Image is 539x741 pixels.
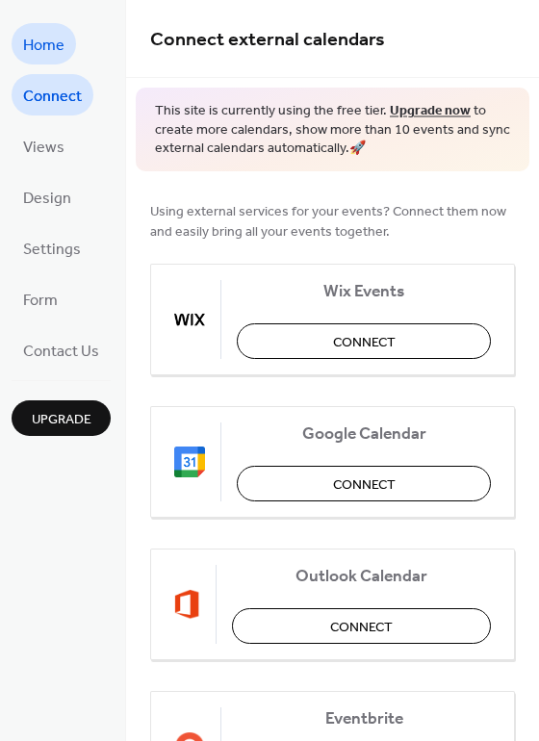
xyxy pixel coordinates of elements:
[23,235,81,265] span: Settings
[23,184,71,214] span: Design
[330,617,393,637] span: Connect
[232,566,491,586] span: Outlook Calendar
[333,474,396,495] span: Connect
[32,410,91,430] span: Upgrade
[150,21,385,59] span: Connect external calendars
[12,125,76,166] a: Views
[237,281,491,301] span: Wix Events
[12,278,69,319] a: Form
[155,102,510,159] span: This site is currently using the free tier. to create more calendars, show more than 10 events an...
[150,201,515,242] span: Using external services for your events? Connect them now and easily bring all your events together.
[12,176,83,217] a: Design
[174,447,205,477] img: google
[237,323,491,359] button: Connect
[237,708,491,728] span: Eventbrite
[237,466,491,501] button: Connect
[23,337,99,367] span: Contact Us
[23,286,58,316] span: Form
[174,589,200,620] img: outlook
[23,133,64,163] span: Views
[12,400,111,436] button: Upgrade
[174,304,205,335] img: wix
[390,98,471,124] a: Upgrade now
[232,608,491,644] button: Connect
[237,423,491,444] span: Google Calendar
[23,82,82,112] span: Connect
[333,332,396,352] span: Connect
[12,227,92,268] a: Settings
[23,31,64,61] span: Home
[12,329,111,370] a: Contact Us
[12,74,93,115] a: Connect
[12,23,76,64] a: Home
